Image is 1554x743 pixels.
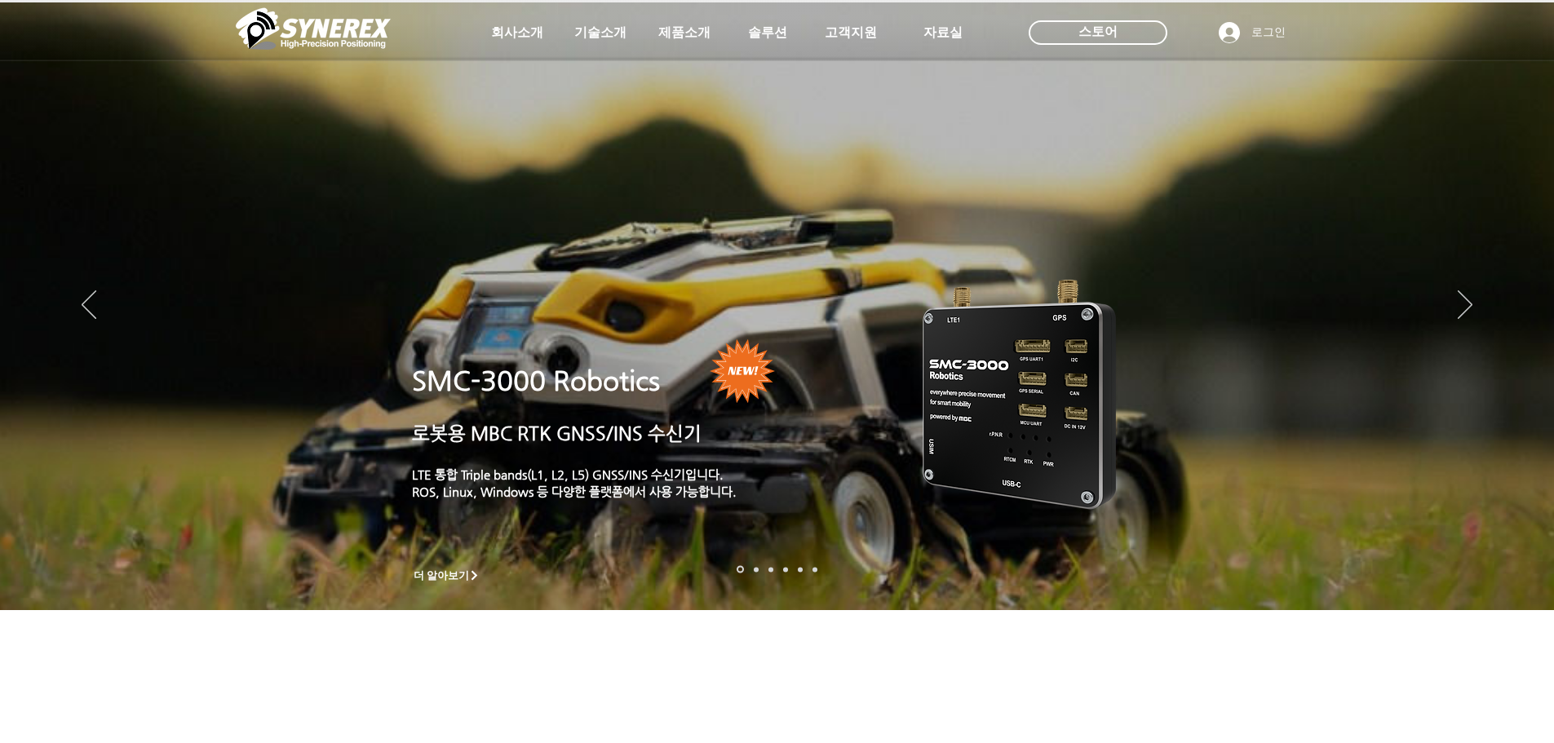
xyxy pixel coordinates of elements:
a: SMC-3000 Robotics [412,365,660,396]
a: 드론 8 - SMC 2000 [754,567,759,572]
div: 스토어 [1029,20,1167,45]
span: 기술소개 [574,24,626,42]
a: 기술소개 [560,16,641,49]
a: 더 알아보기 [406,565,488,586]
span: 고객지원 [825,24,877,42]
a: 로봇 [798,567,803,572]
a: LTE 통합 Triple bands(L1, L2, L5) GNSS/INS 수신기입니다. [412,467,724,481]
span: 솔루션 [748,24,787,42]
button: 이전 [82,290,96,321]
a: 고객지원 [810,16,892,49]
a: 로봇- SMC 2000 [737,566,744,573]
span: 로그인 [1246,24,1291,41]
a: 로봇용 MBC RTK GNSS/INS 수신기 [412,422,702,444]
button: 로그인 [1207,17,1297,48]
img: 씨너렉스_White_simbol_대지 1.png [236,4,391,53]
span: 회사소개 [491,24,543,42]
a: 자료실 [902,16,984,49]
a: 정밀농업 [812,567,817,572]
a: ROS, Linux, Windows 등 다양한 플랫폼에서 사용 가능합니다. [412,484,737,498]
img: KakaoTalk_20241224_155801212.png [900,255,1140,529]
span: 더 알아보기 [414,568,470,583]
span: 자료실 [923,24,963,42]
a: 회사소개 [476,16,558,49]
a: 솔루션 [727,16,808,49]
span: 제품소개 [658,24,711,42]
a: 자율주행 [783,567,788,572]
button: 다음 [1458,290,1472,321]
a: 측량 IoT [768,567,773,572]
nav: 슬라이드 [732,566,822,573]
span: 스토어 [1078,23,1118,41]
a: 제품소개 [644,16,725,49]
